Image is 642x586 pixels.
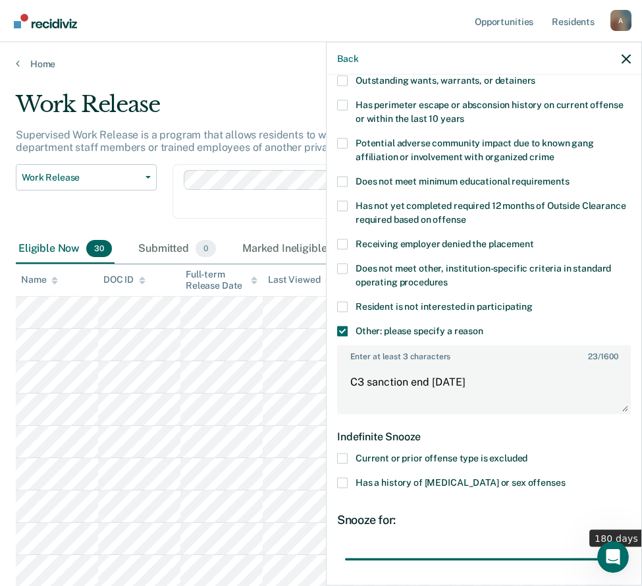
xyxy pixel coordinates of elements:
label: Enter at least 3 characters [338,346,629,361]
div: Name [21,274,58,285]
span: Receiving employer denied the placement [356,238,534,249]
button: Back [337,53,358,64]
span: Does not meet minimum educational requirements [356,175,570,186]
div: Indefinite Snooze [337,419,631,453]
span: Has perimeter escape or absconsion history on current offense or within the last 10 years [356,99,623,123]
span: / 1600 [588,351,618,361]
span: Other: please specify a reason [356,325,483,336]
div: Work Release [16,91,594,129]
textarea: C3 sanction end [DATE] [338,364,629,413]
button: Profile dropdown button [610,10,631,31]
span: Potential adverse community impact due to known gang affiliation or involvement with organized crime [356,137,594,161]
span: Has not yet completed required 12 months of Outside Clearance required based on offense [356,200,626,224]
img: Recidiviz [14,14,77,28]
div: Last Viewed [268,274,332,285]
div: Marked Ineligible [240,235,357,264]
div: DOC ID [103,274,146,285]
span: Does not meet other, institution-specific criteria in standard operating procedures [356,262,611,287]
span: Outstanding wants, warrants, or detainers [356,74,535,85]
span: 30 [86,240,112,257]
span: 0 [196,240,216,257]
a: Home [16,58,626,70]
span: Has a history of [MEDICAL_DATA] or sex offenses [356,477,565,487]
span: Resident is not interested in participating [356,301,533,311]
span: Work Release [22,172,140,183]
span: 23 [588,351,598,361]
div: A [610,10,631,31]
div: Submitted [136,235,219,264]
p: Supervised Work Release is a program that allows residents to work outside of the institution und... [16,129,577,154]
div: Full-term Release Date [186,269,257,291]
div: Snooze for: [337,512,631,527]
span: Current or prior offense type is excluded [356,452,527,463]
iframe: Intercom live chat [597,541,629,573]
div: Eligible Now [16,235,115,264]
